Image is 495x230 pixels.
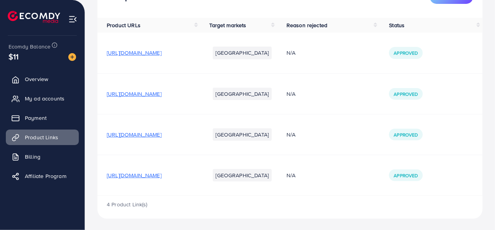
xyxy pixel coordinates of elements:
[213,128,272,141] li: [GEOGRAPHIC_DATA]
[213,169,272,182] li: [GEOGRAPHIC_DATA]
[287,131,295,138] span: N/A
[107,171,162,179] span: [URL][DOMAIN_NAME]
[25,95,64,102] span: My ad accounts
[287,90,295,98] span: N/A
[6,71,79,87] a: Overview
[25,153,40,161] span: Billing
[68,15,77,24] img: menu
[6,149,79,164] a: Billing
[394,131,418,138] span: Approved
[6,91,79,106] a: My ad accounts
[287,49,295,57] span: N/A
[213,47,272,59] li: [GEOGRAPHIC_DATA]
[107,90,162,98] span: [URL][DOMAIN_NAME]
[25,172,66,180] span: Affiliate Program
[287,21,327,29] span: Reason rejected
[462,195,489,224] iframe: Chat
[394,91,418,97] span: Approved
[389,21,405,29] span: Status
[8,11,60,23] img: logo
[25,114,47,122] span: Payment
[210,21,247,29] span: Target markets
[394,50,418,56] span: Approved
[107,21,141,29] span: Product URLs
[107,201,148,208] span: 4 Product Link(s)
[9,51,19,62] span: $11
[9,43,50,50] span: Ecomdy Balance
[107,49,162,57] span: [URL][DOMAIN_NAME]
[213,88,272,100] li: [GEOGRAPHIC_DATA]
[6,110,79,126] a: Payment
[6,168,79,184] a: Affiliate Program
[394,172,418,179] span: Approved
[6,130,79,145] a: Product Links
[107,131,162,138] span: [URL][DOMAIN_NAME]
[25,133,58,141] span: Product Links
[25,75,48,83] span: Overview
[68,53,76,61] img: image
[287,171,295,179] span: N/A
